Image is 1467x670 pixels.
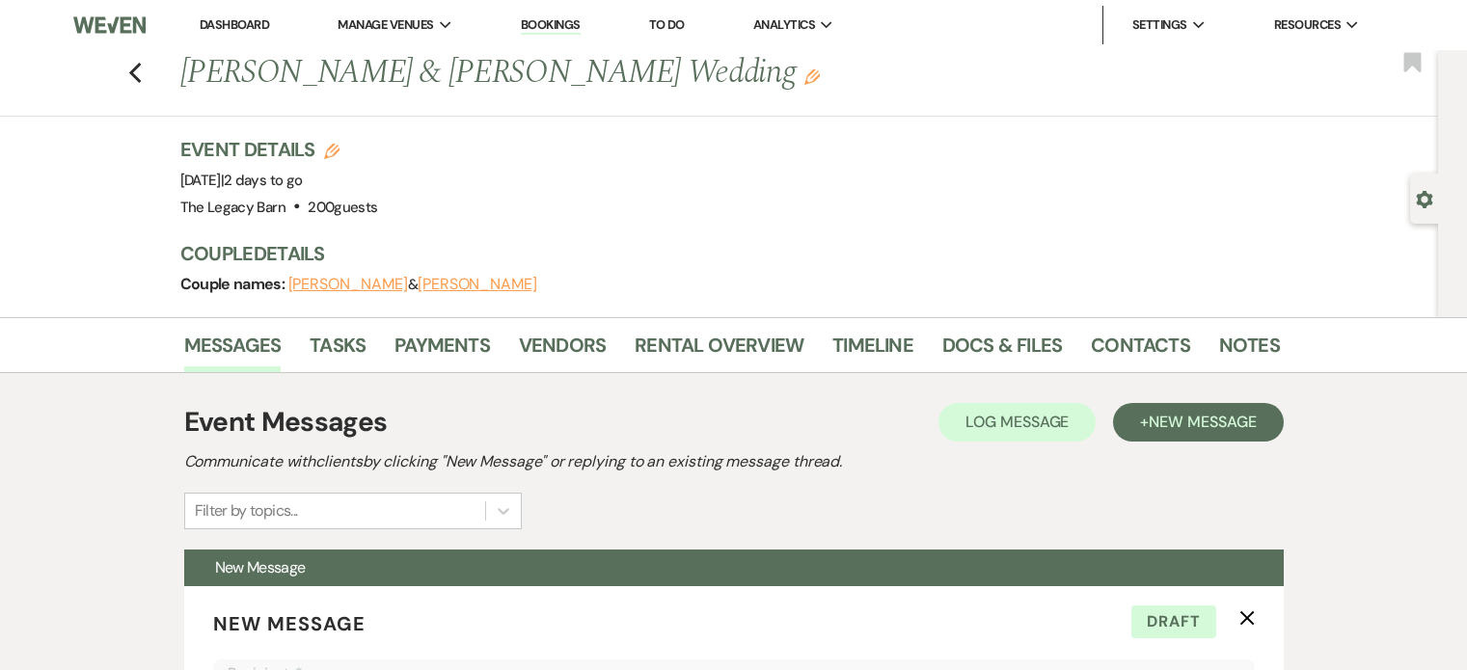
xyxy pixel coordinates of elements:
[1113,403,1283,442] button: +New Message
[635,330,803,372] a: Rental Overview
[965,412,1069,432] span: Log Message
[180,198,285,217] span: The Legacy Barn
[288,277,408,292] button: [PERSON_NAME]
[1132,15,1187,35] span: Settings
[1149,412,1256,432] span: New Message
[184,450,1284,473] h2: Communicate with clients by clicking "New Message" or replying to an existing message thread.
[649,16,685,33] a: To Do
[1416,189,1433,207] button: Open lead details
[184,330,282,372] a: Messages
[418,277,537,292] button: [PERSON_NAME]
[308,198,377,217] span: 200 guests
[938,403,1096,442] button: Log Message
[942,330,1062,372] a: Docs & Files
[1131,605,1216,638] span: Draft
[215,557,306,577] span: New Message
[521,16,581,35] a: Bookings
[180,136,378,163] h3: Event Details
[1091,330,1190,372] a: Contacts
[180,171,303,190] span: [DATE]
[180,240,1261,267] h3: Couple Details
[832,330,913,372] a: Timeline
[184,402,388,442] h1: Event Messages
[200,16,269,33] a: Dashboard
[753,15,815,35] span: Analytics
[221,171,303,190] span: |
[195,499,298,523] div: Filter by topics...
[1274,15,1341,35] span: Resources
[519,330,606,372] a: Vendors
[804,67,820,85] button: Edit
[180,50,1045,96] h1: [PERSON_NAME] & [PERSON_NAME] Wedding
[73,5,146,45] img: Weven Logo
[338,15,433,35] span: Manage Venues
[224,171,302,190] span: 2 days to go
[310,330,366,372] a: Tasks
[288,275,537,294] span: &
[1219,330,1280,372] a: Notes
[394,330,490,372] a: Payments
[180,274,288,294] span: Couple names:
[213,611,366,636] span: New Message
